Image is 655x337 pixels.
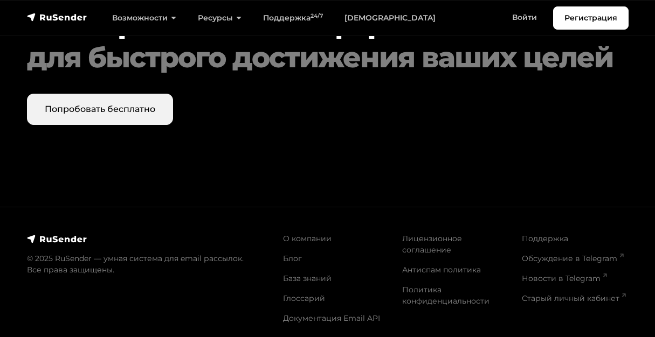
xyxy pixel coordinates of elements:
a: Блог [283,254,302,263]
img: RuSender [27,12,87,23]
a: [DEMOGRAPHIC_DATA] [334,7,446,29]
a: Поддержка [522,234,568,243]
a: Попробовать бесплатно [27,94,173,125]
div: для быстрого достижения ваших целей [27,41,629,74]
img: RuSender [27,234,87,244]
h2: Универсальная платформа [27,7,629,74]
a: База знаний [283,273,332,283]
a: Глоссарий [283,293,325,303]
a: Антиспам политика [402,265,481,275]
a: Политика конфиденциальности [402,285,489,306]
a: Поддержка24/7 [252,7,334,29]
a: Старый личный кабинет [522,293,626,303]
p: © 2025 RuSender — умная система для email рассылок. Все права защищены. [27,253,270,276]
a: Войти [501,6,548,29]
a: Ресурсы [187,7,252,29]
a: Лицензионное соглашение [402,234,462,255]
a: О компании [283,234,332,243]
a: Обсуждение в Telegram [522,254,624,263]
sup: 24/7 [311,12,323,19]
a: Документация Email API [283,313,380,323]
a: Регистрация [553,6,629,30]
a: Новости в Telegram [522,273,607,283]
a: Возможности [101,7,187,29]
